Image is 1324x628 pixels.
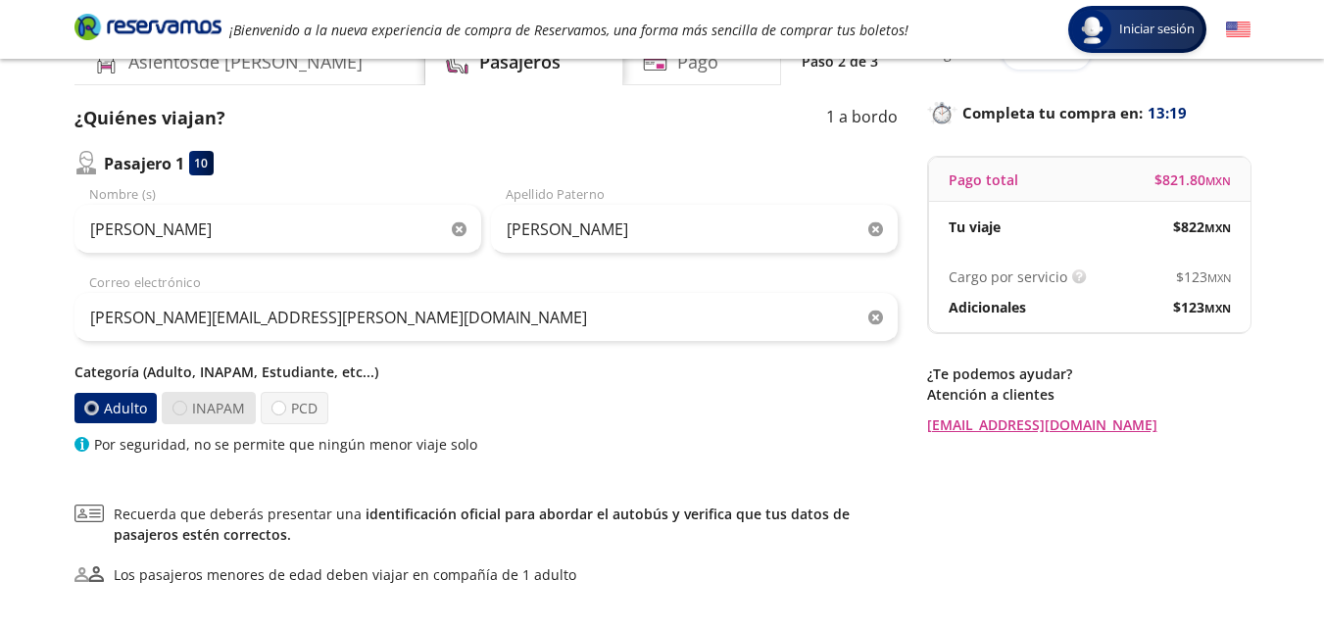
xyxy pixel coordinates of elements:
p: ¿Quiénes viajan? [74,105,225,131]
p: Por seguridad, no se permite que ningún menor viaje solo [94,434,477,455]
small: MXN [1207,270,1231,285]
div: 10 [189,151,214,175]
label: INAPAM [162,392,256,424]
p: Cargo por servicio [949,266,1067,287]
p: Pago total [949,169,1018,190]
p: Pasajero 1 [104,152,184,175]
input: Nombre (s) [74,205,481,254]
span: $ 821.80 [1154,169,1231,190]
input: Correo electrónico [74,293,898,342]
input: Apellido Paterno [491,205,898,254]
div: Los pasajeros menores de edad deben viajar en compañía de 1 adulto [114,564,576,585]
p: Atención a clientes [927,384,1250,405]
h4: Pasajeros [479,49,561,75]
span: Iniciar sesión [1111,20,1202,39]
p: 1 a bordo [826,105,898,131]
a: identificación oficial para abordar el autobús y verifica que tus datos de pasajeros estén correc... [114,505,850,544]
span: Recuerda que deberás presentar una [114,504,898,545]
small: MXN [1204,220,1231,235]
p: Categoría (Adulto, INAPAM, Estudiante, etc...) [74,362,898,382]
span: $ 123 [1173,297,1231,317]
h4: Asientos de [PERSON_NAME] [128,49,363,75]
button: English [1226,18,1250,42]
p: Adicionales [949,297,1026,317]
i: Brand Logo [74,12,221,41]
small: MXN [1204,301,1231,315]
small: MXN [1205,173,1231,188]
span: 13:19 [1148,102,1187,124]
a: Brand Logo [74,12,221,47]
span: $ 123 [1176,266,1231,287]
label: Adulto [74,393,156,423]
p: Tu viaje [949,217,1001,237]
span: $ 822 [1173,217,1231,237]
em: ¡Bienvenido a la nueva experiencia de compra de Reservamos, una forma más sencilla de comprar tus... [229,21,908,39]
label: PCD [261,392,328,424]
p: Paso 2 de 3 [802,51,878,72]
a: [EMAIL_ADDRESS][DOMAIN_NAME] [927,414,1250,435]
h4: Pago [677,49,718,75]
p: ¿Te podemos ayudar? [927,363,1250,384]
p: Completa tu compra en : [927,99,1250,126]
